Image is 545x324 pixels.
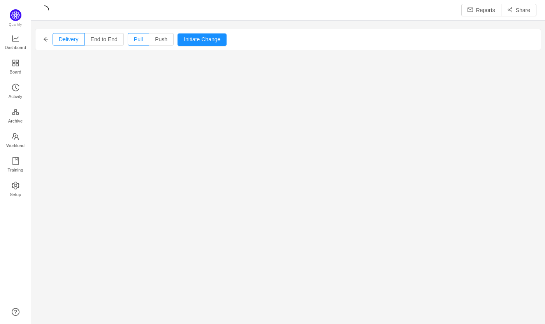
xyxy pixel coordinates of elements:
button: Initiate Change [178,33,227,46]
button: icon: mailReports [461,4,501,16]
a: Archive [12,109,19,124]
a: Setup [12,182,19,198]
span: Delivery [59,36,79,42]
a: icon: question-circle [12,308,19,316]
span: Push [155,36,167,42]
span: Workload [6,138,25,153]
a: Training [12,158,19,173]
i: icon: setting [12,182,19,189]
span: Pull [134,36,143,42]
span: Training [7,162,23,178]
i: icon: appstore [12,59,19,67]
a: Workload [12,133,19,149]
img: Quantify [10,9,21,21]
span: Archive [8,113,23,129]
span: Dashboard [5,40,26,55]
a: Dashboard [12,35,19,51]
i: icon: book [12,157,19,165]
i: icon: loading [40,5,49,15]
span: End to End [91,36,118,42]
span: Board [10,64,21,80]
span: Setup [10,187,21,202]
i: icon: arrow-left [43,37,49,42]
i: icon: gold [12,108,19,116]
i: icon: history [12,84,19,91]
button: icon: share-altShare [501,4,536,16]
a: Board [12,60,19,75]
a: Activity [12,84,19,100]
span: Quantify [9,23,22,26]
i: icon: line-chart [12,35,19,42]
span: Activity [9,89,22,104]
i: icon: team [12,133,19,140]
